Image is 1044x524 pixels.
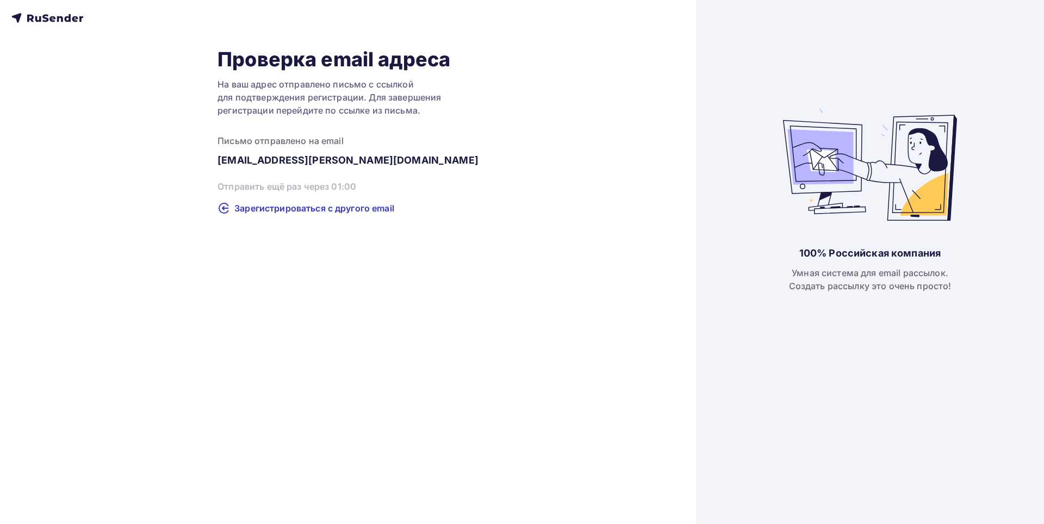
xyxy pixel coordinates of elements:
div: Письмо отправлено на email [217,134,478,147]
div: Умная система для email рассылок. Создать рассылку это очень просто! [789,266,952,292]
div: [EMAIL_ADDRESS][PERSON_NAME][DOMAIN_NAME] [217,154,478,167]
div: 100% Российская компания [799,247,941,260]
span: Зарегистрироваться с другого email [234,202,394,215]
div: На ваш адрес отправлено письмо с ссылкой для подтверждения регистрации. Для завершения регистраци... [217,78,478,117]
h1: Проверка email адреса [217,47,478,71]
